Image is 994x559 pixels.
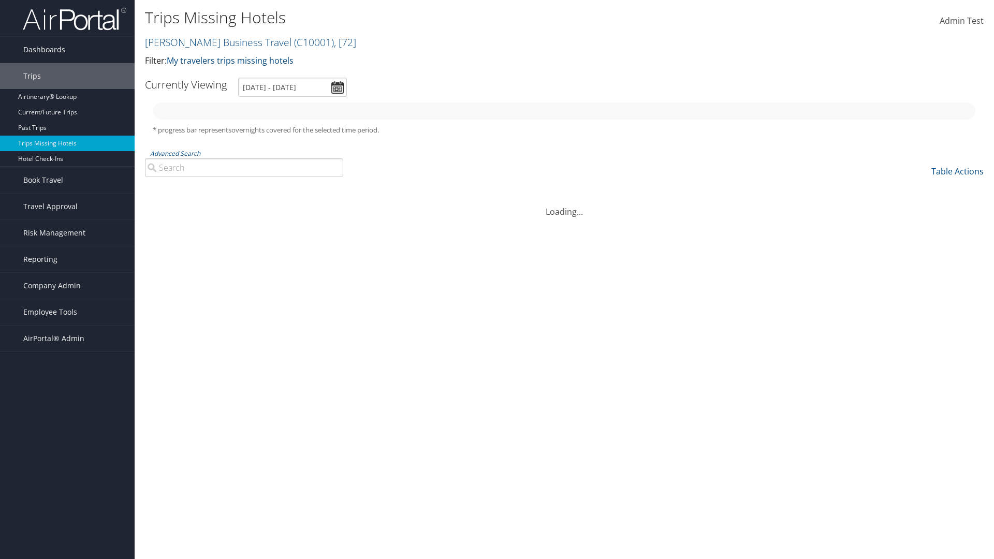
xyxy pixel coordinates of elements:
[23,37,65,63] span: Dashboards
[23,7,126,31] img: airportal-logo.png
[145,158,343,177] input: Advanced Search
[23,299,77,325] span: Employee Tools
[23,326,84,351] span: AirPortal® Admin
[23,246,57,272] span: Reporting
[931,166,984,177] a: Table Actions
[167,55,294,66] a: My travelers trips missing hotels
[940,5,984,37] a: Admin Test
[23,194,78,219] span: Travel Approval
[145,7,704,28] h1: Trips Missing Hotels
[294,35,334,49] span: ( C10001 )
[334,35,356,49] span: , [ 72 ]
[153,125,976,135] h5: * progress bar represents overnights covered for the selected time period.
[150,149,200,158] a: Advanced Search
[145,54,704,68] p: Filter:
[23,273,81,299] span: Company Admin
[940,15,984,26] span: Admin Test
[145,78,227,92] h3: Currently Viewing
[23,167,63,193] span: Book Travel
[23,220,85,246] span: Risk Management
[238,78,347,97] input: [DATE] - [DATE]
[23,63,41,89] span: Trips
[145,193,984,218] div: Loading...
[145,35,356,49] a: [PERSON_NAME] Business Travel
